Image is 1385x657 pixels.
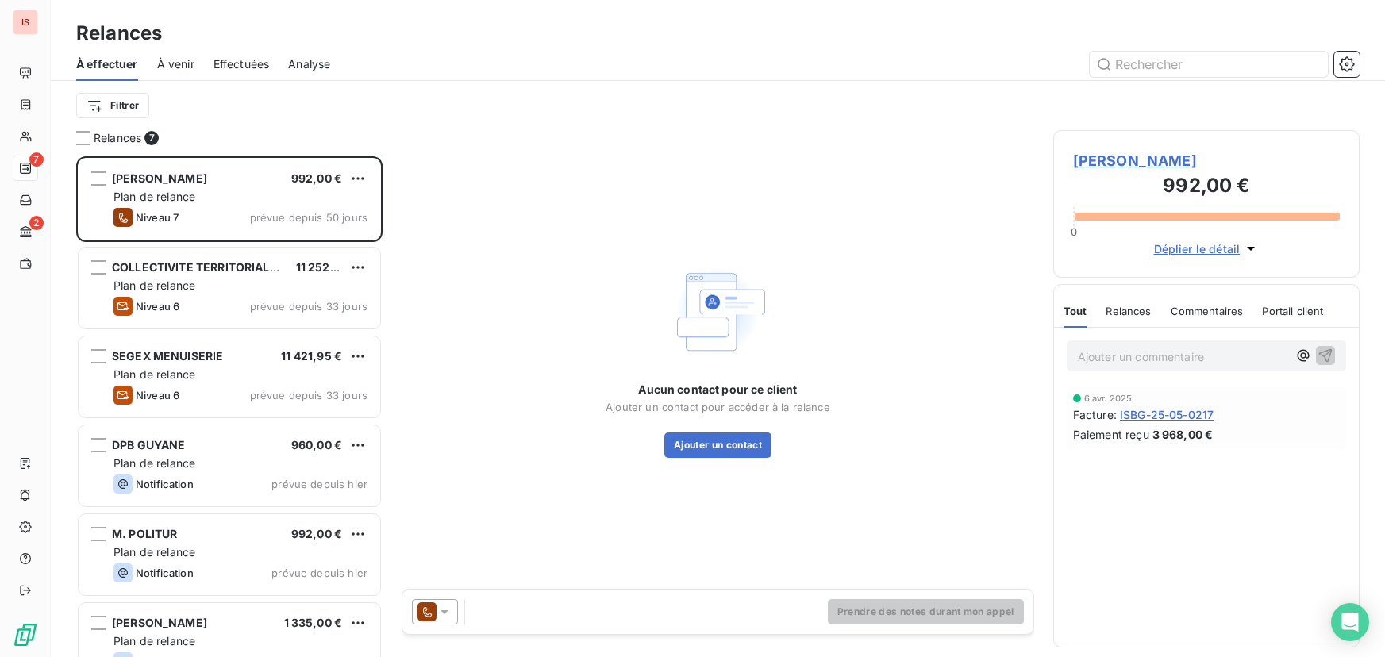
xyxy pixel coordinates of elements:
[284,616,343,629] span: 1 335,00 €
[271,478,367,490] span: prévue depuis hier
[29,152,44,167] span: 7
[1149,240,1264,258] button: Déplier le détail
[1152,426,1214,443] span: 3 968,00 €
[1171,305,1244,317] span: Commentaires
[113,279,195,292] span: Plan de relance
[606,401,830,413] span: Ajouter un contact pour accéder à la relance
[136,478,194,490] span: Notification
[288,56,330,72] span: Analyse
[112,438,186,451] span: DPB GUYANE
[112,171,207,185] span: [PERSON_NAME]
[1073,406,1117,423] span: Facture :
[157,56,194,72] span: À venir
[136,300,179,313] span: Niveau 6
[1090,52,1328,77] input: Rechercher
[1084,394,1133,403] span: 6 avr. 2025
[828,599,1024,624] button: Prendre des notes durant mon appel
[214,56,270,72] span: Effectuées
[13,219,37,244] a: 2
[1154,240,1241,257] span: Déplier le détail
[113,634,195,647] span: Plan de relance
[112,349,223,363] span: SEGEX MENUISERIE
[1073,150,1340,171] span: [PERSON_NAME]
[112,260,345,274] span: COLLECTIVITE TERRITORIALE DE GUYANE
[638,382,797,398] span: Aucun contact pour ce client
[667,261,768,363] img: Empty state
[136,389,179,401] span: Niveau 6
[1120,406,1214,423] span: ISBG-25-05-0217
[112,616,207,629] span: [PERSON_NAME]
[1064,305,1087,317] span: Tout
[76,19,162,48] h3: Relances
[1331,603,1369,641] div: Open Intercom Messenger
[291,171,342,185] span: 992,00 €
[76,156,383,657] div: grid
[144,131,159,145] span: 7
[13,10,38,35] div: IS
[281,349,342,363] span: 11 421,95 €
[291,438,342,451] span: 960,00 €
[13,156,37,181] a: 7
[250,389,367,401] span: prévue depuis 33 jours
[76,56,138,72] span: À effectuer
[1073,171,1340,203] h3: 992,00 €
[291,527,342,540] span: 992,00 €
[1262,305,1323,317] span: Portail client
[113,545,195,559] span: Plan de relance
[136,211,179,224] span: Niveau 7
[250,300,367,313] span: prévue depuis 33 jours
[1073,426,1149,443] span: Paiement reçu
[113,456,195,470] span: Plan de relance
[664,432,771,458] button: Ajouter un contact
[112,527,178,540] span: M. POLITUR
[13,622,38,647] img: Logo LeanPay
[271,567,367,579] span: prévue depuis hier
[250,211,367,224] span: prévue depuis 50 jours
[29,216,44,230] span: 2
[94,130,141,146] span: Relances
[76,93,149,118] button: Filtrer
[113,190,195,203] span: Plan de relance
[1106,305,1151,317] span: Relances
[296,260,360,274] span: 11 252,00 €
[1071,225,1077,238] span: 0
[113,367,195,381] span: Plan de relance
[136,567,194,579] span: Notification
